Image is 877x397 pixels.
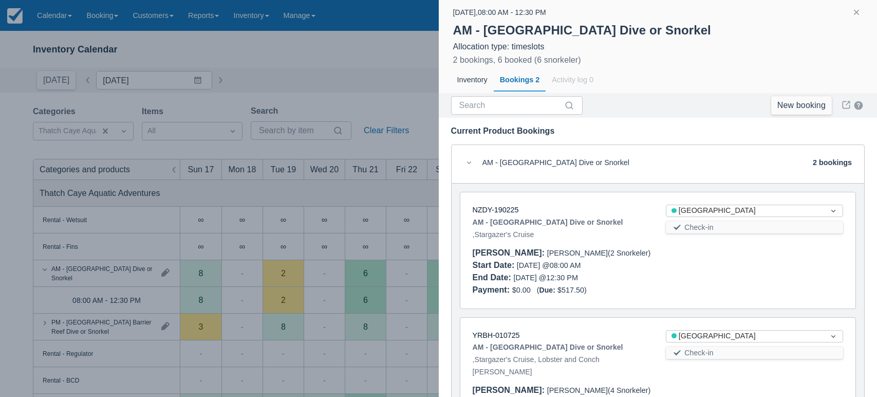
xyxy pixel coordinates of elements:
[771,96,832,115] a: New booking
[813,157,852,171] div: 2 bookings
[494,68,546,92] div: Bookings 2
[473,386,547,394] div: [PERSON_NAME] :
[473,259,650,272] div: [DATE] @ 08:00 AM
[473,384,844,396] div: [PERSON_NAME] (4 Snorkeler)
[473,247,844,259] div: [PERSON_NAME] (2 Snorkeler)
[473,285,512,294] div: Payment :
[828,206,838,216] span: Dropdown icon
[451,68,494,92] div: Inventory
[537,286,587,294] span: ( $517.50 )
[473,273,514,282] div: End Date :
[473,206,519,214] a: NZDY-190225
[666,221,843,233] button: Check-in
[539,286,557,294] div: Due:
[473,216,623,228] strong: AM - [GEOGRAPHIC_DATA] Dive or Snorkel
[473,341,650,378] div: , Stargazer's Cruise, Lobster and Conch [PERSON_NAME]
[828,331,838,341] span: Dropdown icon
[453,42,863,52] div: Allocation type: timeslots
[453,6,546,19] div: [DATE] , 08:00 AM - 12:30 PM
[473,272,650,284] div: [DATE] @ 12:30 PM
[482,157,630,171] div: AM - [GEOGRAPHIC_DATA] Dive or Snorkel
[473,341,623,353] strong: AM - [GEOGRAPHIC_DATA] Dive or Snorkel
[453,23,711,37] strong: AM - [GEOGRAPHIC_DATA] Dive or Snorkel
[451,126,865,136] div: Current Product Bookings
[666,347,843,359] button: Check-in
[473,216,650,241] div: , Stargazer's Cruise
[453,54,581,66] div: 2 bookings, 6 booked (6 snorkeler)
[671,205,819,216] div: [GEOGRAPHIC_DATA]
[671,331,819,342] div: [GEOGRAPHIC_DATA]
[473,284,844,296] div: $0.00
[473,331,520,339] a: YRBH-010725
[473,261,517,269] div: Start Date :
[459,96,562,115] input: Search
[473,248,547,257] div: [PERSON_NAME] :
